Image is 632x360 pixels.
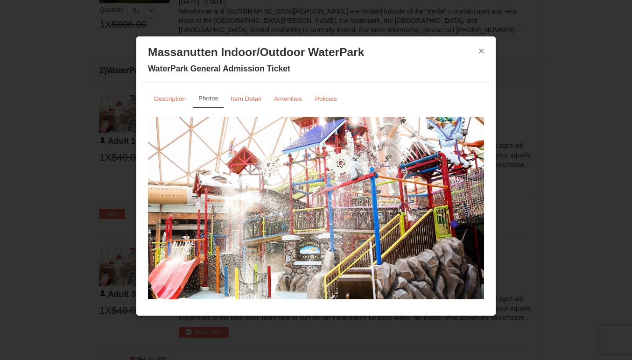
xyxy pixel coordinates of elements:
small: Photos [198,95,218,102]
a: Policies [309,90,343,108]
a: Description [148,90,192,108]
img: 6619917-1403-22d2226d.jpg [148,117,484,301]
small: Amenities [274,95,302,102]
small: Item Detail [231,95,261,102]
button: × [478,46,484,56]
a: Item Detail [225,90,267,108]
a: Photos [193,90,224,108]
h4: WaterPark General Admission Ticket [148,64,484,73]
small: Policies [315,95,337,102]
small: Description [154,95,186,102]
a: Amenities [268,90,308,108]
h3: Massanutten Indoor/Outdoor WaterPark [148,45,484,59]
